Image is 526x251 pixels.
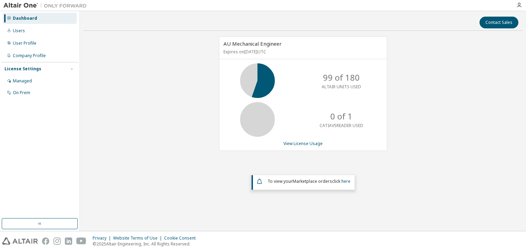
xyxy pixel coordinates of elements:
[13,41,36,46] div: User Profile
[320,123,363,128] p: CATIAV5READER USED
[76,237,86,245] img: youtube.svg
[93,241,200,247] p: © 2025 Altair Engineering, Inc. All Rights Reserved.
[330,110,353,122] p: 0 of 1
[42,237,49,245] img: facebook.svg
[480,17,518,28] button: Contact Sales
[13,90,30,96] div: On Prem
[53,237,61,245] img: instagram.svg
[13,53,46,59] div: Company Profile
[93,235,113,241] div: Privacy
[164,235,200,241] div: Cookie Consent
[223,49,381,55] p: Expires on [DATE] UTC
[3,2,90,9] img: Altair One
[13,16,37,21] div: Dashboard
[65,237,72,245] img: linkedin.svg
[113,235,164,241] div: Website Terms of Use
[268,178,350,184] span: To view your click
[13,28,25,34] div: Users
[13,78,32,84] div: Managed
[2,237,38,245] img: altair_logo.svg
[341,178,350,184] a: here
[323,72,360,83] p: 99 of 180
[283,141,323,146] a: View License Usage
[322,84,361,90] p: ALTAIR UNITS USED
[5,66,41,72] div: License Settings
[292,178,332,184] em: Marketplace orders
[223,40,282,47] span: AU Mechanical Engineer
